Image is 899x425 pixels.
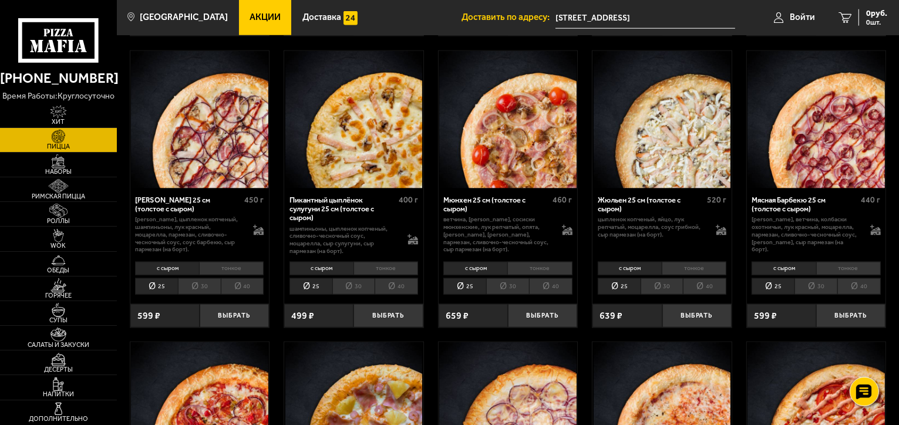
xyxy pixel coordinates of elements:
a: Мюнхен 25 см (толстое с сыром) [439,51,578,188]
li: с сыром [289,262,353,275]
p: [PERSON_NAME], цыпленок копченый, шампиньоны, лук красный, моцарелла, пармезан, сливочно-чесночны... [135,216,244,254]
span: 460 г [553,195,573,205]
img: Жюльен 25 см (толстое с сыром) [594,51,731,188]
span: 440 г [861,195,881,205]
li: тонкое [199,262,264,275]
li: 25 [135,278,178,295]
p: цыпленок копченый, яйцо, лук репчатый, моцарелла, соус грибной, сыр пармезан (на борт). [598,216,706,238]
span: 599 ₽ [137,311,160,321]
button: Выбрать [508,304,577,327]
span: 599 ₽ [754,311,777,321]
li: 40 [375,278,418,295]
span: 450 г [244,195,264,205]
li: тонкое [662,262,726,275]
li: 30 [486,278,529,295]
span: 520 г [707,195,726,205]
input: Ваш адрес доставки [555,7,735,29]
li: 25 [289,278,332,295]
a: Чикен Барбекю 25 см (толстое с сыром) [130,51,270,188]
li: тонкое [353,262,418,275]
a: Мясная Барбекю 25 см (толстое с сыром) [747,51,886,188]
li: 30 [178,278,221,295]
button: Выбрать [662,304,732,327]
span: Доставить по адресу: [462,13,555,22]
div: Мясная Барбекю 25 см (толстое с сыром) [752,195,858,214]
img: 15daf4d41897b9f0e9f617042186c801.svg [344,11,358,25]
span: 0 руб. [866,9,887,18]
div: [PERSON_NAME] 25 см (толстое с сыром) [135,195,241,214]
li: 40 [529,278,573,295]
p: [PERSON_NAME], ветчина, колбаски охотничьи, лук красный, моцарелла, пармезан, сливочно-чесночный ... [752,216,860,254]
a: Пикантный цыплёнок сулугуни 25 см (толстое с сыром) [284,51,423,188]
span: 659 ₽ [446,311,469,321]
li: с сыром [752,262,816,275]
span: 400 г [399,195,418,205]
a: Жюльен 25 см (толстое с сыром) [592,51,732,188]
button: Выбрать [816,304,885,327]
li: с сыром [135,262,199,275]
img: Мюнхен 25 см (толстое с сыром) [439,51,577,188]
li: тонкое [507,262,572,275]
li: 40 [683,278,726,295]
li: 25 [443,278,486,295]
div: Мюнхен 25 см (толстое с сыром) [443,195,550,214]
img: Пикантный цыплёнок сулугуни 25 см (толстое с сыром) [285,51,423,188]
li: 30 [794,278,837,295]
img: Мясная Барбекю 25 см (толстое с сыром) [748,51,885,188]
li: с сыром [443,262,507,275]
li: 25 [752,278,794,295]
span: 0 шт. [866,19,887,26]
li: 30 [641,278,683,295]
button: Выбрать [353,304,423,327]
img: Чикен Барбекю 25 см (толстое с сыром) [131,51,268,188]
li: 40 [837,278,881,295]
li: 40 [221,278,264,295]
span: 499 ₽ [291,311,314,321]
li: 30 [332,278,375,295]
p: шампиньоны, цыпленок копченый, сливочно-чесночный соус, моцарелла, сыр сулугуни, сыр пармезан (на... [289,225,398,255]
span: Войти [790,13,815,22]
span: [GEOGRAPHIC_DATA] [140,13,228,22]
li: с сыром [598,262,662,275]
div: Жюльен 25 см (толстое с сыром) [598,195,704,214]
span: Акции [250,13,281,22]
div: Пикантный цыплёнок сулугуни 25 см (толстое с сыром) [289,195,396,222]
li: тонкое [816,262,881,275]
li: 25 [598,278,641,295]
button: Выбрать [200,304,269,327]
span: Доставка [302,13,341,22]
span: Россия, Санкт-Петербург, Пискарёвский проспект, 17к2 [555,7,735,29]
span: 639 ₽ [600,311,622,321]
p: ветчина, [PERSON_NAME], сосиски мюнхенские, лук репчатый, опята, [PERSON_NAME], [PERSON_NAME], па... [443,216,552,254]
